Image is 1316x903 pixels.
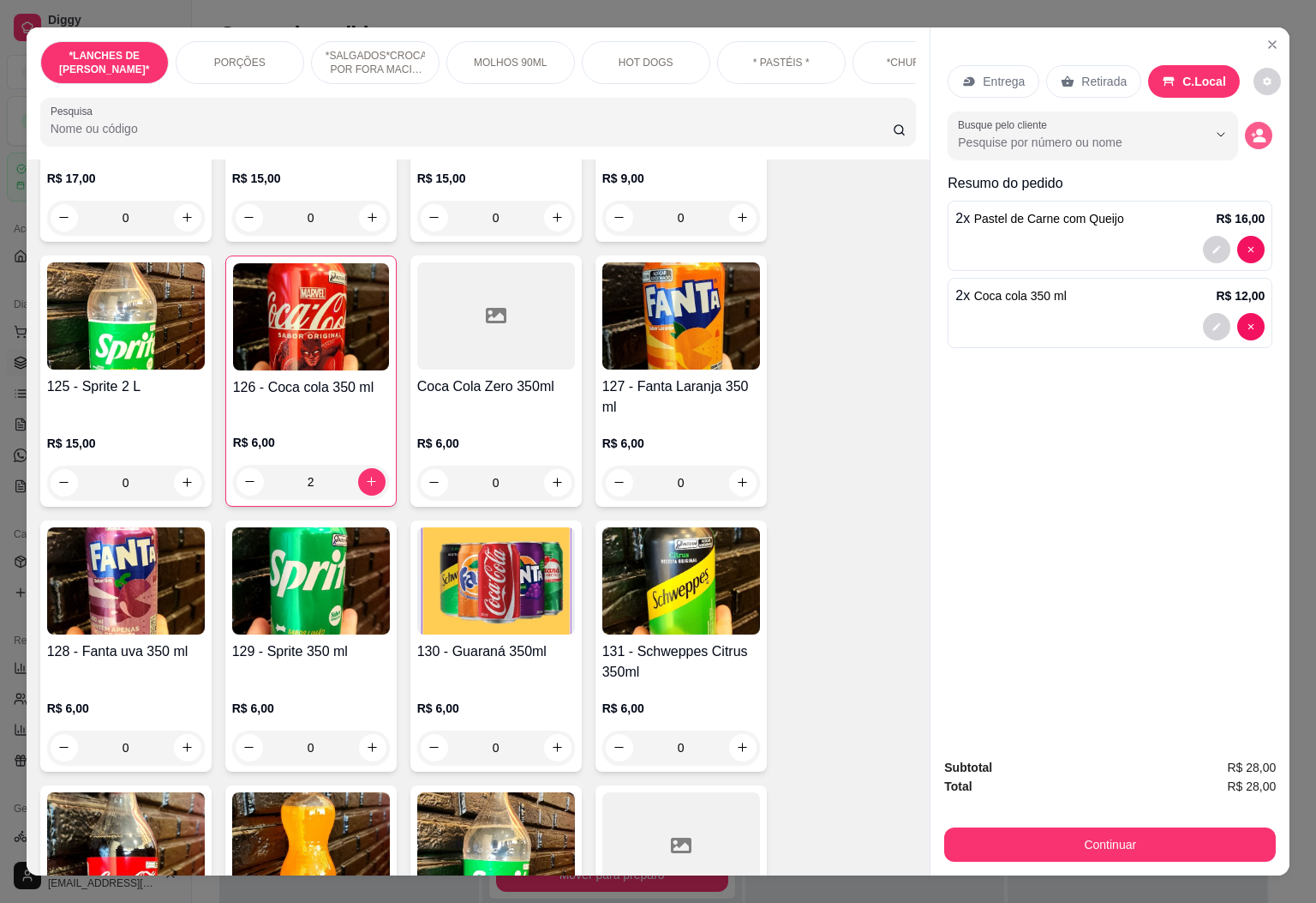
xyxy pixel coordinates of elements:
[232,700,390,717] p: R$ 6,00
[958,134,1180,151] input: Busque pelo cliente
[1182,73,1226,90] p: C.Local
[47,700,205,717] p: R$ 6,00
[602,527,760,635] img: product-image
[1203,236,1230,263] button: decrease-product-quantity
[47,641,205,662] h4: 128 - Fanta uva 350 ml
[944,761,992,774] strong: Subtotal
[1216,287,1265,304] p: R$ 12,00
[233,263,389,370] img: product-image
[47,527,205,635] img: product-image
[606,734,633,762] button: decrease-product-quantity
[236,468,264,496] button: decrease-product-quantity
[417,792,575,900] img: product-image
[51,120,893,137] input: Pesquisa
[232,792,390,900] img: product-image
[232,641,390,662] h4: 129 - Sprite 350 ml
[47,792,205,900] img: product-image
[421,204,448,232] button: decrease-product-quantity
[1237,313,1265,340] button: decrease-product-quantity
[983,73,1025,90] p: Entrega
[958,117,1053,132] label: Busque pelo cliente
[944,828,1276,862] button: Continuar
[602,700,760,717] p: R$ 6,00
[1203,313,1230,340] button: decrease-product-quantity
[544,469,571,497] button: increase-product-quantity
[232,170,390,187] p: R$ 15,00
[474,56,547,69] p: MOLHOS 90ML
[729,204,757,232] button: increase-product-quantity
[606,469,633,497] button: decrease-product-quantity
[602,641,760,683] h4: 131 - Schweppes Citrus 350ml
[417,170,575,187] p: R$ 15,00
[47,262,205,370] img: product-image
[51,104,99,118] label: Pesquisa
[602,170,760,187] p: R$ 9,00
[729,469,757,497] button: increase-product-quantity
[214,56,266,69] p: PORÇÕES
[948,173,1272,194] p: Resumo do pedido
[417,435,575,452] p: R$ 6,00
[753,56,810,69] p: * PASTÉIS *
[51,469,78,497] button: decrease-product-quantity
[359,734,386,762] button: increase-product-quantity
[47,170,205,187] p: R$ 17,00
[236,734,263,762] button: decrease-product-quantity
[358,468,386,496] button: increase-product-quantity
[233,377,389,398] h4: 126 - Coca cola 350 ml
[1081,73,1127,90] p: Retirada
[326,49,425,76] p: *SALGADOS*CROCANTE POR FORA MACIO POR DENTRO!
[619,56,673,69] p: HOT DOGS
[602,262,760,370] img: product-image
[1259,31,1286,58] button: Close
[1207,121,1235,148] button: Show suggestions
[417,527,575,635] img: product-image
[233,434,389,451] p: R$ 6,00
[974,212,1124,226] span: Pastel de Carne com Queijo
[417,700,575,717] p: R$ 6,00
[421,469,448,497] button: decrease-product-quantity
[421,734,448,762] button: decrease-product-quantity
[944,780,972,793] strong: Total
[1216,210,1265,227] p: R$ 16,00
[47,435,205,452] p: R$ 15,00
[955,286,1067,306] p: 2 x
[606,204,633,232] button: decrease-product-quantity
[47,376,205,397] h4: 125 - Sprite 2 L
[51,734,78,762] button: decrease-product-quantity
[1227,758,1276,777] span: R$ 28,00
[1245,122,1272,149] button: decrease-product-quantity
[1227,777,1276,796] span: R$ 28,00
[174,734,201,762] button: increase-product-quantity
[544,734,571,762] button: increase-product-quantity
[174,469,201,497] button: increase-product-quantity
[974,289,1067,303] span: Coca cola 350 ml
[55,49,154,76] p: *LANCHES DE [PERSON_NAME]*
[1237,236,1265,263] button: decrease-product-quantity
[602,376,760,418] h4: 127 - Fanta Laranja 350 ml
[544,204,571,232] button: increase-product-quantity
[955,208,1123,229] p: 2 x
[232,527,390,635] img: product-image
[417,376,575,397] h4: Coca Cola Zero 350ml
[602,435,760,452] p: R$ 6,00
[729,734,757,762] button: increase-product-quantity
[417,641,575,662] h4: 130 - Guaraná 350ml
[1253,68,1281,95] button: decrease-product-quantity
